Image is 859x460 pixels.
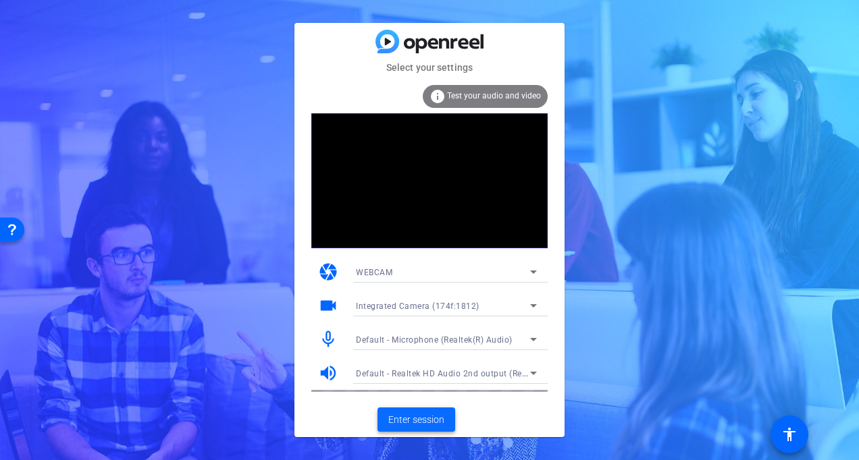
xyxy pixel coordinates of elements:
mat-icon: camera [318,262,338,282]
mat-icon: accessibility [781,426,798,442]
img: blue-gradient.svg [375,30,484,53]
span: WEBCAM [356,268,392,277]
span: Integrated Camera (174f:1812) [356,301,479,311]
mat-icon: info [429,88,446,105]
span: Default - Realtek HD Audio 2nd output (Realtek(R) Audio) [356,368,581,378]
mat-icon: volume_up [318,363,338,383]
mat-icon: videocam [318,295,338,316]
mat-icon: mic_none [318,329,338,349]
span: Default - Microphone (Realtek(R) Audio) [356,335,513,345]
span: Test your audio and video [447,91,541,100]
button: Enter session [378,407,455,432]
mat-card-subtitle: Select your settings [294,60,565,75]
span: Enter session [388,413,444,427]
